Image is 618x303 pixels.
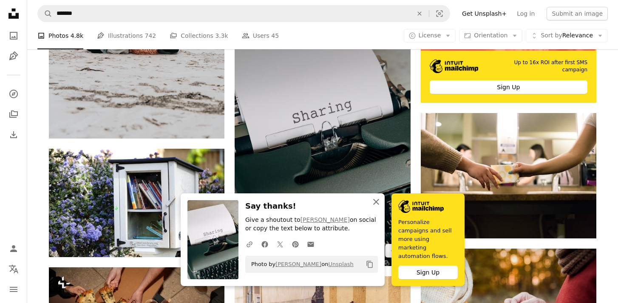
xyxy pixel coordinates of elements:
[541,32,562,39] span: Sort by
[526,29,608,42] button: Sort byRelevance
[5,5,22,24] a: Home — Unsplash
[303,235,318,252] a: Share over email
[38,6,52,22] button: Search Unsplash
[49,199,224,207] a: a white mailbox with a bunch of books in it
[5,27,22,44] a: Photos
[398,200,444,213] img: file-1690386555781-336d1949dad1image
[430,80,587,94] div: Sign Up
[363,257,377,272] button: Copy to clipboard
[457,7,512,20] a: Get Unsplash+
[257,235,272,252] a: Share on Facebook
[5,106,22,123] a: Collections
[5,261,22,278] button: Language
[49,149,224,257] img: a white mailbox with a bunch of books in it
[410,6,429,22] button: Clear
[215,31,228,40] span: 3.3k
[272,235,288,252] a: Share on Twitter
[271,31,279,40] span: 45
[541,31,593,40] span: Relevance
[5,281,22,298] button: Menu
[491,59,587,74] span: Up to 16x ROI after first SMS campaign
[459,29,522,42] button: Orientation
[242,22,279,49] a: Users 45
[37,5,450,22] form: Find visuals sitewide
[421,172,596,179] a: person holding white and blue ceramic mug
[547,7,608,20] button: Submit an image
[430,59,479,73] img: file-1690386555781-336d1949dad1image
[275,261,321,267] a: [PERSON_NAME]
[419,32,441,39] span: License
[404,29,456,42] button: License
[328,261,353,267] a: Unsplash
[5,48,22,65] a: Illustrations
[5,126,22,143] a: Download History
[288,235,303,252] a: Share on Pinterest
[235,3,410,266] img: green and white braille typewriter
[512,7,540,20] a: Log in
[398,266,458,279] div: Sign Up
[398,218,458,261] span: Personalize campaigns and sell more using marketing automation flows.
[421,113,596,238] img: person holding white and blue ceramic mug
[429,6,450,22] button: Visual search
[245,216,378,233] p: Give a shoutout to on social or copy the text below to attribute.
[245,200,378,212] h3: Say thanks!
[145,31,156,40] span: 742
[247,258,354,271] span: Photo by on
[97,22,156,49] a: Illustrations 742
[170,22,228,49] a: Collections 3.3k
[391,193,465,286] a: Personalize campaigns and sell more using marketing automation flows.Sign Up
[235,130,410,138] a: green and white braille typewriter
[474,32,507,39] span: Orientation
[5,85,22,102] a: Explore
[300,216,350,223] a: [PERSON_NAME]
[5,240,22,257] a: Log in / Sign up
